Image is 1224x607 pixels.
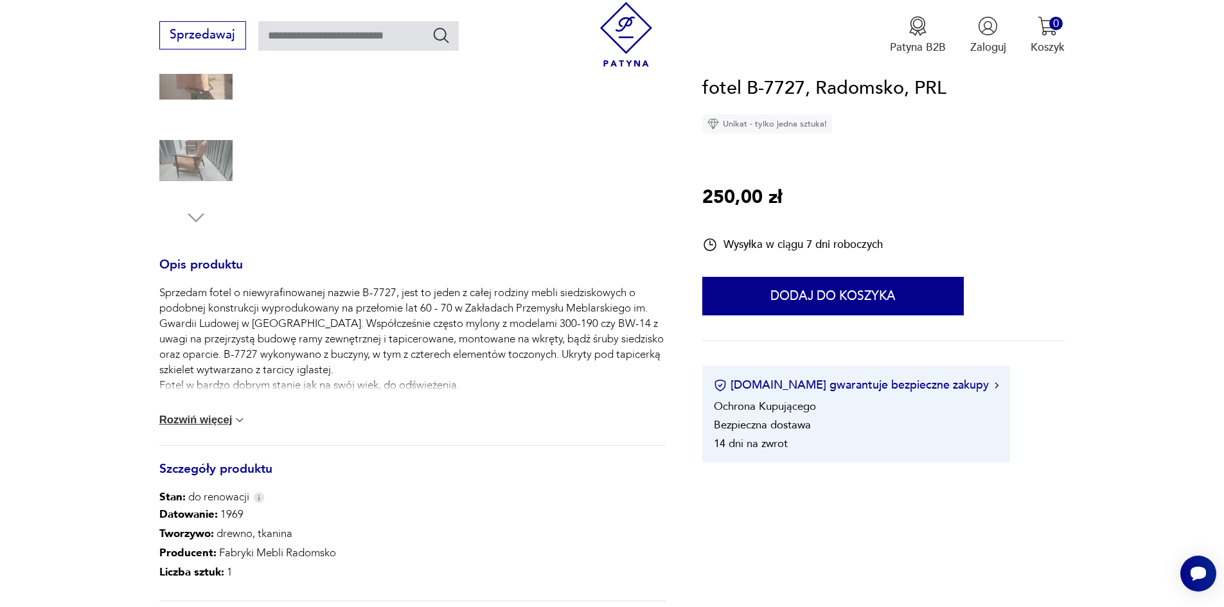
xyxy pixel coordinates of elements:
b: Datowanie : [159,507,218,522]
h3: Szczegóły produktu [159,464,666,490]
b: Tworzywo : [159,526,214,541]
b: Producent : [159,545,217,560]
img: Patyna - sklep z meblami i dekoracjami vintage [594,2,659,67]
p: Fabryki Mebli Radomsko [159,543,336,563]
p: Sprzedam fotel o niewyrafinowanej nazwie B-7727, jest to jeden z całej rodziny mebli siedziskowyc... [159,285,666,409]
img: Ikona strzałki w prawo [995,382,998,389]
button: Patyna B2B [890,16,946,55]
h3: Opis produktu [159,260,666,286]
p: 250,00 zł [702,183,782,213]
img: Ikonka użytkownika [978,16,998,36]
img: Ikona diamentu [707,119,719,130]
a: Ikona medaluPatyna B2B [890,16,946,55]
img: Ikona koszyka [1038,16,1058,36]
div: 0 [1049,17,1063,30]
b: Stan: [159,489,186,504]
li: Ochrona Kupującego [714,400,816,414]
iframe: Smartsupp widget button [1180,556,1216,592]
button: Szukaj [432,26,450,44]
img: Ikona medalu [908,16,928,36]
p: Koszyk [1031,40,1065,55]
span: do renowacji [159,489,249,505]
p: 1969 [159,505,336,524]
li: Bezpieczna dostawa [714,418,811,433]
li: 14 dni na zwrot [714,437,788,452]
img: chevron down [233,414,246,427]
h1: fotel B-7727, Radomsko, PRL [702,74,946,103]
p: drewno, tkanina [159,524,336,543]
div: Wysyłka w ciągu 7 dni roboczych [702,237,883,252]
img: Zdjęcie produktu fotel B-7727, Radomsko, PRL [159,42,233,116]
button: [DOMAIN_NAME] gwarantuje bezpieczne zakupy [714,378,998,394]
div: Unikat - tylko jedna sztuka! [702,115,832,134]
p: Patyna B2B [890,40,946,55]
button: Dodaj do koszyka [702,277,964,316]
img: Ikona certyfikatu [714,379,727,392]
p: Zaloguj [970,40,1006,55]
img: Zdjęcie produktu fotel B-7727, Radomsko, PRL [159,124,233,197]
img: Info icon [253,492,265,503]
p: 1 [159,563,336,582]
a: Sprzedawaj [159,31,246,41]
button: Sprzedawaj [159,21,246,49]
button: 0Koszyk [1031,16,1065,55]
button: Rozwiń więcej [159,414,247,427]
b: Liczba sztuk: [159,565,224,579]
button: Zaloguj [970,16,1006,55]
